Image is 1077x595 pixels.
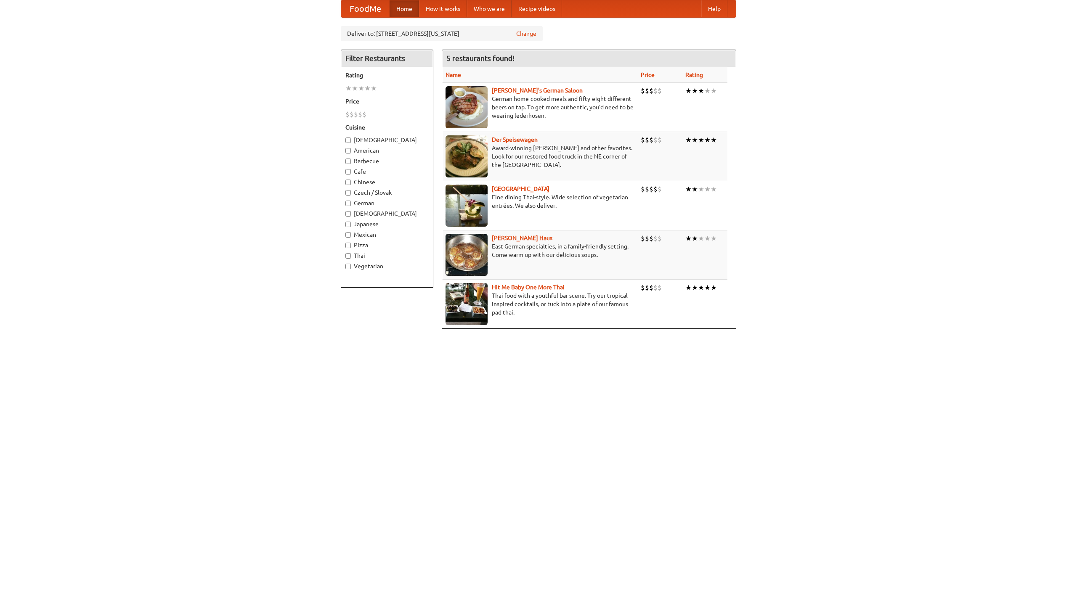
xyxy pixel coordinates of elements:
li: $ [354,110,358,119]
p: East German specialties, in a family-friendly setting. Come warm up with our delicious soups. [446,242,634,259]
input: Pizza [345,243,351,248]
li: ★ [698,135,704,145]
li: $ [641,135,645,145]
input: German [345,201,351,206]
input: Czech / Slovak [345,190,351,196]
a: How it works [419,0,467,17]
li: $ [645,185,649,194]
h4: Filter Restaurants [341,50,433,67]
li: ★ [711,135,717,145]
li: $ [358,110,362,119]
li: ★ [711,185,717,194]
a: Who we are [467,0,512,17]
li: ★ [692,185,698,194]
img: satay.jpg [446,185,488,227]
li: $ [653,86,658,95]
li: $ [653,135,658,145]
ng-pluralize: 5 restaurants found! [446,54,515,62]
label: Mexican [345,230,429,239]
li: $ [362,110,366,119]
p: German home-cooked meals and fifty-eight different beers on tap. To get more authentic, you'd nee... [446,95,634,120]
li: ★ [692,234,698,243]
li: $ [645,86,649,95]
input: Chinese [345,180,351,185]
li: ★ [711,86,717,95]
li: $ [649,185,653,194]
label: German [345,199,429,207]
a: [PERSON_NAME]'s German Saloon [492,87,583,94]
a: Rating [685,71,703,78]
label: Thai [345,251,429,260]
li: $ [658,234,662,243]
a: FoodMe [341,0,390,17]
input: [DEMOGRAPHIC_DATA] [345,138,351,143]
li: ★ [711,283,717,292]
li: ★ [685,234,692,243]
li: $ [345,110,350,119]
label: Chinese [345,178,429,186]
li: ★ [685,135,692,145]
li: ★ [371,84,377,93]
li: ★ [704,86,711,95]
li: $ [653,283,658,292]
li: $ [649,86,653,95]
li: ★ [692,135,698,145]
li: ★ [698,185,704,194]
li: ★ [692,283,698,292]
a: Price [641,71,655,78]
a: Help [701,0,727,17]
h5: Rating [345,71,429,79]
a: [GEOGRAPHIC_DATA] [492,185,549,192]
label: [DEMOGRAPHIC_DATA] [345,209,429,218]
li: ★ [704,185,711,194]
label: American [345,146,429,155]
h5: Cuisine [345,123,429,132]
li: $ [653,185,658,194]
a: Change [516,29,536,38]
li: ★ [692,86,698,95]
input: Cafe [345,169,351,175]
a: Recipe videos [512,0,562,17]
input: Thai [345,253,351,259]
label: Czech / Slovak [345,188,429,197]
li: ★ [364,84,371,93]
li: ★ [698,234,704,243]
input: Vegetarian [345,264,351,269]
li: ★ [352,84,358,93]
li: $ [641,86,645,95]
a: Name [446,71,461,78]
label: Cafe [345,167,429,176]
img: esthers.jpg [446,86,488,128]
label: Barbecue [345,157,429,165]
label: Vegetarian [345,262,429,270]
input: Japanese [345,222,351,227]
a: [PERSON_NAME] Haus [492,235,552,241]
div: Deliver to: [STREET_ADDRESS][US_STATE] [341,26,543,41]
li: $ [645,234,649,243]
li: ★ [698,86,704,95]
input: Mexican [345,232,351,238]
li: $ [645,283,649,292]
input: American [345,148,351,153]
b: Der Speisewagen [492,136,538,143]
li: ★ [711,234,717,243]
h5: Price [345,97,429,106]
img: kohlhaus.jpg [446,234,488,276]
li: $ [641,283,645,292]
li: ★ [685,86,692,95]
li: ★ [685,185,692,194]
li: $ [645,135,649,145]
li: $ [641,234,645,243]
a: Hit Me Baby One More Thai [492,284,565,291]
li: $ [658,283,662,292]
a: Home [390,0,419,17]
li: ★ [704,135,711,145]
li: ★ [345,84,352,93]
li: $ [649,283,653,292]
li: $ [658,185,662,194]
input: Barbecue [345,159,351,164]
li: ★ [685,283,692,292]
